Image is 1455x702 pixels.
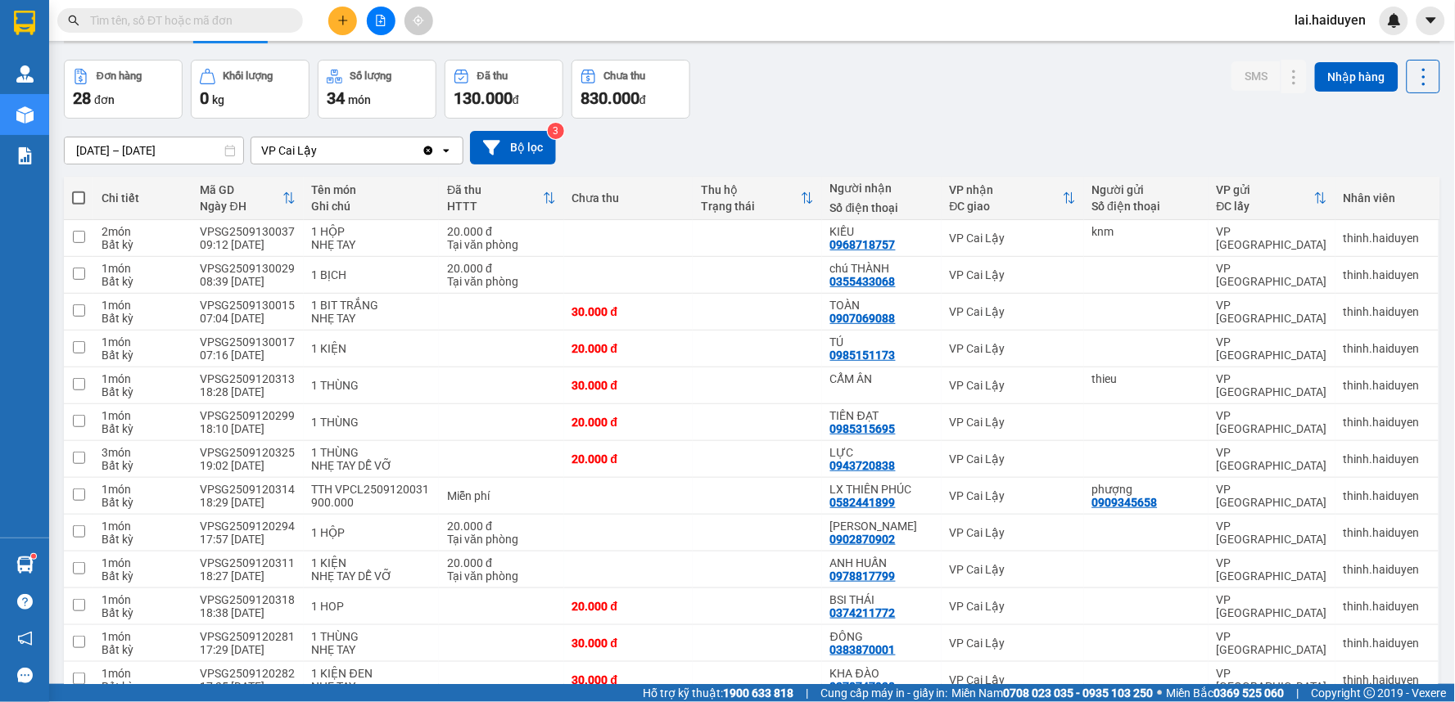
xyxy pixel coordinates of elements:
[312,459,432,472] div: NHẸ TAY DỄ VỠ
[572,379,685,392] div: 30.000 đ
[1217,667,1327,693] div: VP [GEOGRAPHIC_DATA]
[17,631,33,646] span: notification
[572,60,690,119] button: Chưa thu830.000đ
[102,680,184,693] div: Bất kỳ
[950,637,1076,650] div: VP Cai Lậy
[1158,690,1163,696] span: ⚪️
[201,520,296,533] div: VPSG2509120294
[261,142,317,159] div: VP Cai Lậy
[820,684,948,702] span: Cung cấp máy in - giấy in:
[830,680,896,693] div: 0378747938
[581,88,639,108] span: 830.000
[693,177,822,220] th: Toggle SortBy
[830,349,896,362] div: 0985151173
[312,183,432,196] div: Tên món
[16,65,34,83] img: warehouse-icon
[201,275,296,288] div: 08:39 [DATE]
[1417,7,1445,35] button: caret-down
[1217,335,1327,362] div: VP [GEOGRAPHIC_DATA]
[201,483,296,496] div: VPSG2509120314
[513,93,519,106] span: đ
[102,593,184,606] div: 1 món
[102,483,184,496] div: 1 món
[201,200,282,213] div: Ngày ĐH
[102,643,184,656] div: Bất kỳ
[201,299,296,312] div: VPSG2509130015
[447,569,555,583] div: Tại văn phòng
[572,600,685,613] div: 20.000 đ
[806,684,808,702] span: |
[1344,416,1430,429] div: thinh.haiduyen
[572,305,685,318] div: 30.000 đ
[1092,183,1200,196] div: Người gửi
[312,342,432,355] div: 1 KIỆN
[830,299,933,312] div: TOÀN
[454,88,513,108] span: 130.000
[439,177,563,220] th: Toggle SortBy
[1004,686,1154,700] strong: 0708 023 035 - 0935 103 250
[312,643,432,656] div: NHẸ TAY
[447,556,555,569] div: 20.000 đ
[445,60,563,119] button: Đã thu130.000đ
[447,238,555,251] div: Tại văn phòng
[102,335,184,349] div: 1 món
[201,680,296,693] div: 17:35 [DATE]
[312,630,432,643] div: 1 THÙNG
[1217,446,1327,472] div: VP [GEOGRAPHIC_DATA]
[201,459,296,472] div: 19:02 [DATE]
[102,496,184,509] div: Bất kỳ
[102,312,184,325] div: Bất kỳ
[224,70,273,82] div: Khối lượng
[14,53,129,76] div: 0989070126
[16,147,34,164] img: solution-icon
[1167,684,1285,702] span: Miền Bắc
[643,684,793,702] span: Hỗ trợ kỹ thuật:
[548,123,564,139] sup: 3
[1217,630,1327,656] div: VP [GEOGRAPHIC_DATA]
[447,225,555,238] div: 20.000 đ
[950,342,1076,355] div: VP Cai Lậy
[14,16,39,33] span: Gửi:
[102,630,184,643] div: 1 món
[1217,200,1314,213] div: ĐC lấy
[1217,520,1327,546] div: VP [GEOGRAPHIC_DATA]
[1217,372,1327,398] div: VP [GEOGRAPHIC_DATA]
[470,131,556,164] button: Bộ lọc
[375,15,386,26] span: file-add
[830,630,933,643] div: ĐÔNG
[1344,342,1430,355] div: thinh.haiduyen
[102,238,184,251] div: Bất kỳ
[102,385,184,398] div: Bất kỳ
[201,593,296,606] div: VPSG2509120318
[201,183,282,196] div: Mã GD
[1217,299,1327,325] div: VP [GEOGRAPHIC_DATA]
[1297,684,1299,702] span: |
[1344,637,1430,650] div: thinh.haiduyen
[950,673,1076,686] div: VP Cai Lậy
[830,459,896,472] div: 0943720838
[1217,556,1327,583] div: VP [GEOGRAPHIC_DATA]
[312,416,432,429] div: 1 THÙNG
[1214,686,1285,700] strong: 0369 525 060
[830,643,896,656] div: 0383870001
[337,15,349,26] span: plus
[102,533,184,546] div: Bất kỳ
[950,232,1076,245] div: VP Cai Lậy
[1092,225,1200,238] div: knm
[950,183,1063,196] div: VP nhận
[68,15,79,26] span: search
[830,496,896,509] div: 0582441899
[1344,600,1430,613] div: thinh.haiduyen
[201,349,296,362] div: 07:16 [DATE]
[1092,200,1200,213] div: Số điện thoại
[950,489,1076,502] div: VP Cai Lậy
[201,225,296,238] div: VPSG2509130037
[830,606,896,619] div: 0374211772
[942,177,1084,220] th: Toggle SortBy
[950,452,1076,466] div: VP Cai Lậy
[201,556,296,569] div: VPSG2509120311
[1344,232,1430,245] div: thinh.haiduyen
[64,60,183,119] button: Đơn hàng28đơn
[201,569,296,583] div: 18:27 [DATE]
[639,93,646,106] span: đ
